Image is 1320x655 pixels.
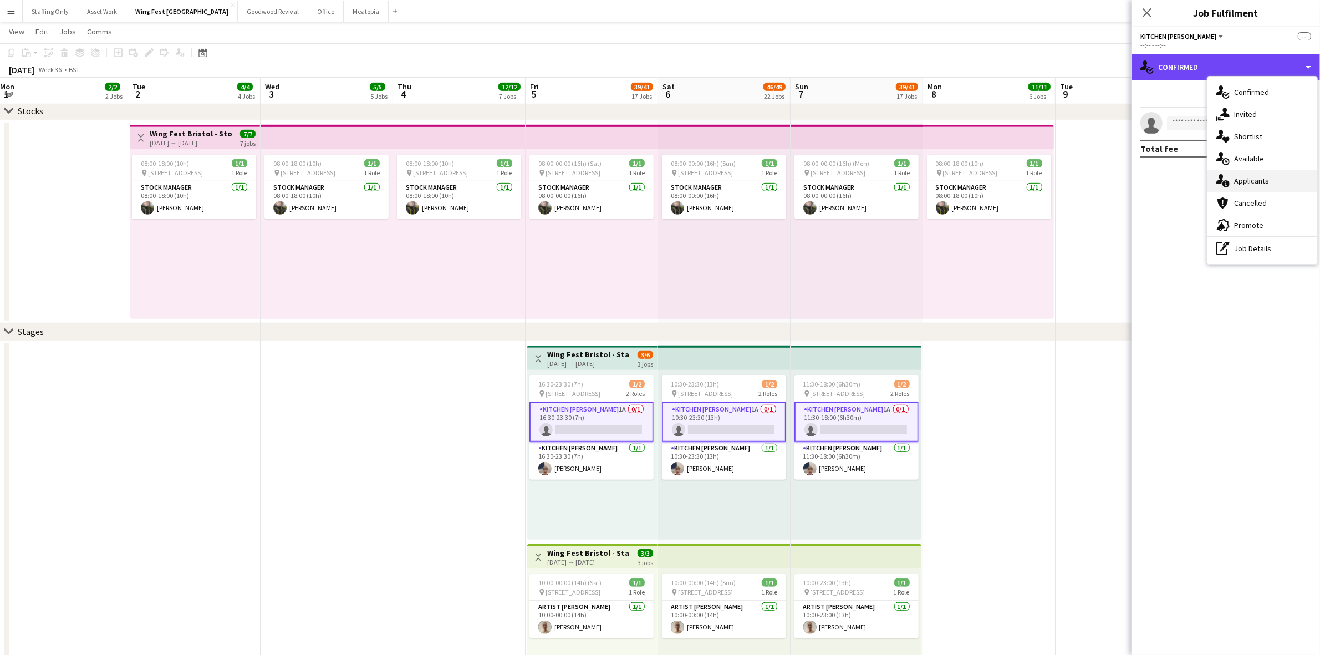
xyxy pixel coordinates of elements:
[546,169,600,177] span: [STREET_ADDRESS]
[397,181,521,219] app-card-role: Stock Manager1/108:00-18:00 (10h)[PERSON_NAME]
[896,92,918,100] div: 17 Jobs
[529,442,654,480] app-card-role: Kitchen [PERSON_NAME]1/116:30-23:30 (7h)[PERSON_NAME]
[803,159,869,167] span: 08:00-00:00 (16h) (Mon)
[240,130,256,138] span: 7/7
[662,402,786,442] app-card-role: Kitchen [PERSON_NAME]1A0/110:30-23:30 (13h)
[662,574,786,638] div: 10:00-00:00 (14h) (Sun)1/1 [STREET_ADDRESS]1 RoleArtist [PERSON_NAME]1/110:00-00:00 (14h)[PERSON_...
[1029,92,1050,100] div: 6 Jobs
[1140,32,1225,40] button: Kitchen [PERSON_NAME]
[811,169,865,177] span: [STREET_ADDRESS]
[764,92,785,100] div: 22 Jobs
[629,159,645,167] span: 1/1
[132,82,145,92] span: Tue
[638,351,653,359] span: 3/6
[9,64,34,75] div: [DATE]
[499,92,520,100] div: 7 Jobs
[406,159,454,167] span: 08:00-18:00 (10h)
[1060,82,1073,92] span: Tue
[671,578,736,587] span: 10:00-00:00 (14h) (Sun)
[678,588,733,596] span: [STREET_ADDRESS]
[671,380,719,388] span: 10:30-23:30 (13h)
[662,82,675,92] span: Sat
[671,159,736,167] span: 08:00-00:00 (16h) (Sun)
[538,380,583,388] span: 16:30-23:30 (7h)
[529,601,654,638] app-card-role: Artist [PERSON_NAME]1/110:00-00:00 (14h)[PERSON_NAME]
[132,181,256,219] app-card-role: Stock Manager1/108:00-18:00 (10h)[PERSON_NAME]
[629,169,645,177] span: 1 Role
[1140,41,1311,49] div: --:-- - --:--
[547,349,630,359] h3: Wing Fest Bristol - Stage Hands
[794,574,919,638] div: 10:00-23:00 (13h)1/1 [STREET_ADDRESS]1 RoleArtist [PERSON_NAME]1/110:00-23:00 (13h)[PERSON_NAME]
[264,155,389,219] app-job-card: 08:00-18:00 (10h)1/1 [STREET_ADDRESS]1 RoleStock Manager1/108:00-18:00 (10h)[PERSON_NAME]
[31,24,53,39] a: Edit
[132,155,256,219] div: 08:00-18:00 (10h)1/1 [STREET_ADDRESS]1 RoleStock Manager1/108:00-18:00 (10h)[PERSON_NAME]
[150,139,232,147] div: [DATE] → [DATE]
[1026,169,1042,177] span: 1 Role
[496,169,512,177] span: 1 Role
[263,88,279,100] span: 3
[1140,32,1216,40] span: Kitchen Porter
[794,155,919,219] app-job-card: 08:00-00:00 (16h) (Mon)1/1 [STREET_ADDRESS]1 RoleStock Manager1/108:00-00:00 (16h)[PERSON_NAME]
[794,181,919,219] app-card-role: Stock Manager1/108:00-00:00 (16h)[PERSON_NAME]
[23,1,78,22] button: Staffing Only
[662,181,786,219] app-card-role: Stock Manager1/108:00-00:00 (16h)[PERSON_NAME]
[927,155,1051,219] app-job-card: 08:00-18:00 (10h)1/1 [STREET_ADDRESS]1 RoleStock Manager1/108:00-18:00 (10h)[PERSON_NAME]
[370,92,388,100] div: 5 Jobs
[763,83,786,91] span: 46/49
[758,389,777,398] span: 2 Roles
[894,169,910,177] span: 1 Role
[105,92,123,100] div: 2 Jobs
[126,1,238,22] button: Wing Fest [GEOGRAPHIC_DATA]
[530,82,539,92] span: Fri
[281,169,335,177] span: [STREET_ADDRESS]
[1058,88,1073,100] span: 9
[761,169,777,177] span: 1 Role
[794,375,919,480] app-job-card: 11:30-18:00 (6h30m)1/2 [STREET_ADDRESS]2 RolesKitchen [PERSON_NAME]1A0/111:30-18:00 (6h30m) Kitch...
[396,88,411,100] span: 4
[936,159,984,167] span: 08:00-18:00 (10h)
[662,601,786,638] app-card-role: Artist [PERSON_NAME]1/110:00-00:00 (14h)[PERSON_NAME]
[793,88,808,100] span: 7
[308,1,344,22] button: Office
[626,389,645,398] span: 2 Roles
[18,105,43,116] div: Stocks
[237,83,253,91] span: 4/4
[926,88,942,100] span: 8
[397,155,521,219] app-job-card: 08:00-18:00 (10h)1/1 [STREET_ADDRESS]1 RoleStock Manager1/108:00-18:00 (10h)[PERSON_NAME]
[629,588,645,596] span: 1 Role
[55,24,80,39] a: Jobs
[638,359,653,368] div: 3 jobs
[546,389,600,398] span: [STREET_ADDRESS]
[141,159,189,167] span: 08:00-18:00 (10h)
[629,578,645,587] span: 1/1
[631,92,653,100] div: 17 Jobs
[413,169,468,177] span: [STREET_ADDRESS]
[59,27,76,37] span: Jobs
[631,83,653,91] span: 39/41
[1207,170,1317,192] div: Applicants
[529,574,654,638] app-job-card: 10:00-00:00 (14h) (Sat)1/1 [STREET_ADDRESS]1 RoleArtist [PERSON_NAME]1/110:00-00:00 (14h)[PERSON_...
[529,155,654,219] app-job-card: 08:00-00:00 (16h) (Sat)1/1 [STREET_ADDRESS]1 RoleStock Manager1/108:00-00:00 (16h)[PERSON_NAME]
[273,159,322,167] span: 08:00-18:00 (10h)
[638,549,653,557] span: 3/3
[896,83,918,91] span: 39/41
[231,169,247,177] span: 1 Role
[761,588,777,596] span: 1 Role
[894,380,910,388] span: 1/2
[1207,103,1317,125] div: Invited
[69,65,80,74] div: BST
[238,92,255,100] div: 4 Jobs
[78,1,126,22] button: Asset Work
[529,181,654,219] app-card-role: Stock Manager1/108:00-00:00 (16h)[PERSON_NAME]
[35,27,48,37] span: Edit
[1298,32,1311,40] span: --
[1027,159,1042,167] span: 1/1
[803,380,861,388] span: 11:30-18:00 (6h30m)
[1207,148,1317,170] div: Available
[661,88,675,100] span: 6
[547,558,630,566] div: [DATE] → [DATE]
[678,169,733,177] span: [STREET_ADDRESS]
[529,375,654,480] div: 16:30-23:30 (7h)1/2 [STREET_ADDRESS]2 RolesKitchen [PERSON_NAME]1A0/116:30-23:30 (7h) Kitchen [PE...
